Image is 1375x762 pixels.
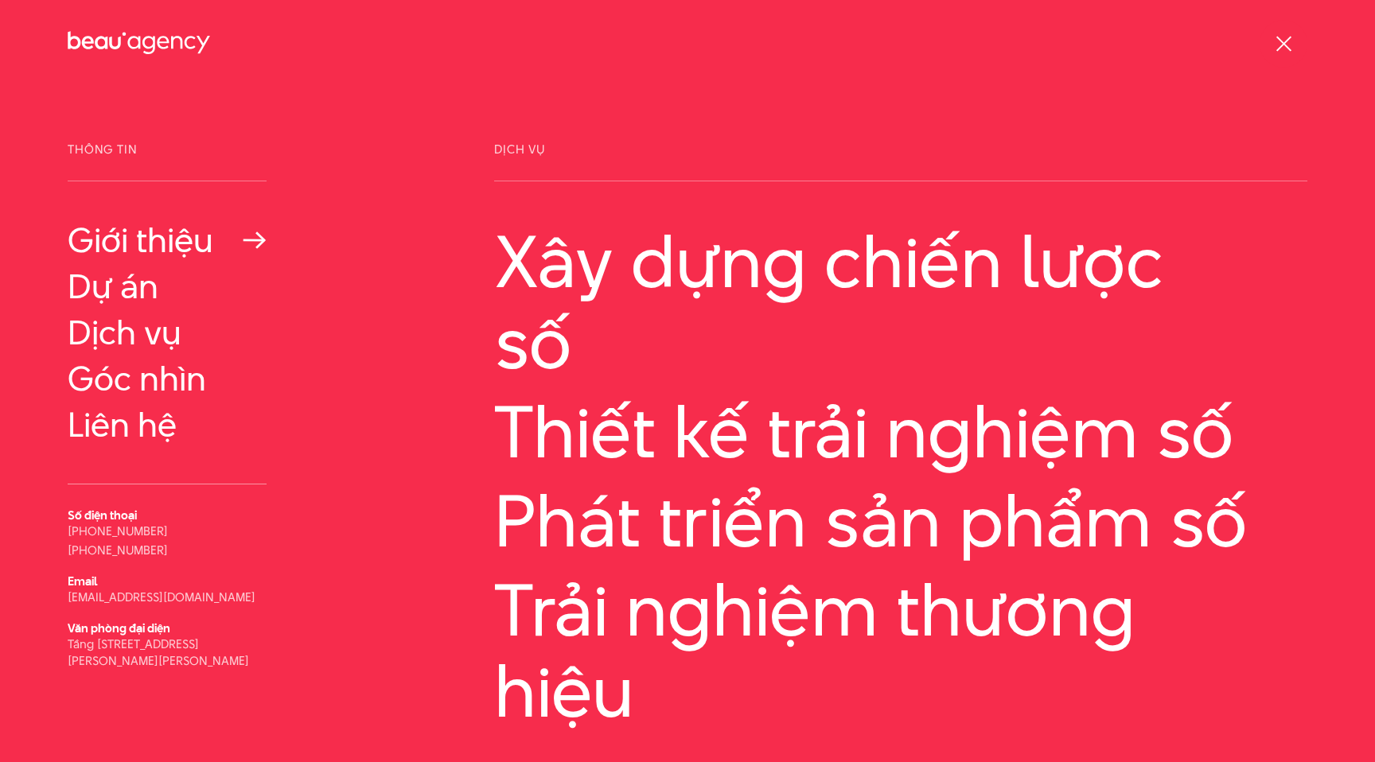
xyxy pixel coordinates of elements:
[68,523,168,539] a: [PHONE_NUMBER]
[68,313,267,352] a: Dịch vụ
[68,507,137,523] b: Số điện thoại
[494,221,1307,383] a: Xây dựng chiến lược số
[68,573,97,589] b: Email
[494,570,1307,732] a: Trải nghiệm thương hiệu
[68,620,170,636] b: Văn phòng đại diện
[68,542,168,558] a: [PHONE_NUMBER]
[494,143,1307,181] span: Dịch vụ
[68,636,267,669] p: Tầng [STREET_ADDRESS][PERSON_NAME][PERSON_NAME]
[68,221,267,259] a: Giới thiệu
[68,143,267,181] span: Thông tin
[68,589,255,605] a: [EMAIL_ADDRESS][DOMAIN_NAME]
[68,360,267,398] a: Góc nhìn
[494,480,1307,562] a: Phát triển sản phẩm số
[494,391,1307,472] a: Thiết kế trải nghiệm số
[68,267,267,305] a: Dự án
[68,406,267,444] a: Liên hệ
